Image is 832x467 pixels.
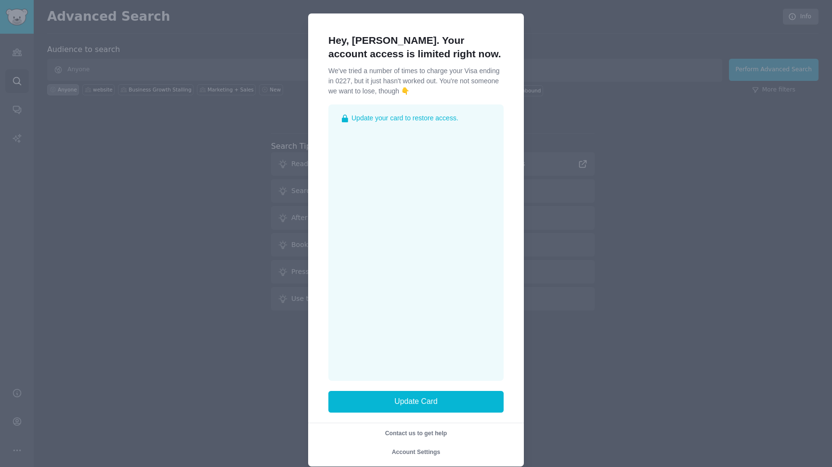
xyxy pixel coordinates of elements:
button: Update Card [328,391,504,413]
p: We've tried a number of times to charge your Visa ending in 0227, but it just hasn't worked out. ... [328,66,504,96]
span: Contact us to get help [385,430,447,437]
span: Update your card to restore access. [351,113,458,123]
span: Account Settings [392,449,441,455]
h1: Hey, [PERSON_NAME]. Your account access is limited right now. [328,34,504,61]
iframe: Secure payment input frame [340,128,492,373]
